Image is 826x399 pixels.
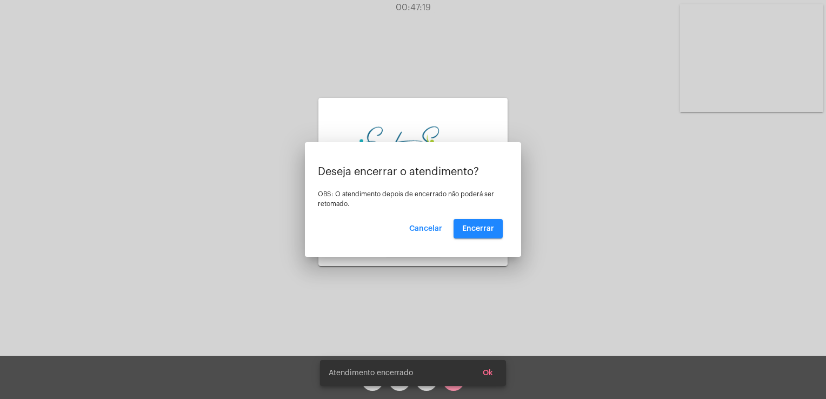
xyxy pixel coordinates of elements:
[483,369,493,377] span: Ok
[462,225,494,232] span: Encerrar
[409,225,442,232] span: Cancelar
[401,219,451,238] button: Cancelar
[318,166,508,178] p: Deseja encerrar o atendimento?
[454,219,503,238] button: Encerrar
[351,125,475,174] img: aa27006a-a7e4-c883-abf8-315c10fe6841.png
[396,3,431,12] span: 00:47:19
[329,368,413,378] span: Atendimento encerrado
[318,191,494,207] span: OBS: O atendimento depois de encerrado não poderá ser retomado.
